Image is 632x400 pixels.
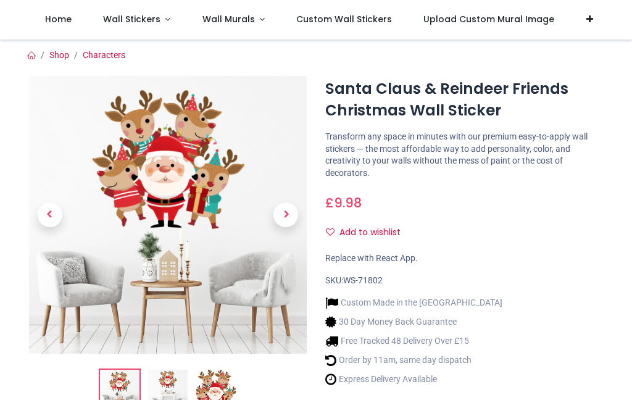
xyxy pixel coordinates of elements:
h1: Santa Claus & Reindeer Friends Christmas Wall Sticker [325,78,603,121]
span: Previous [38,202,62,227]
span: Wall Stickers [103,13,160,25]
span: Next [273,202,298,227]
button: Add to wishlistAdd to wishlist [325,222,411,243]
a: Characters [83,50,125,60]
img: Santa Claus & Reindeer Friends Christmas Wall Sticker [29,76,307,354]
li: Order by 11am, same day dispatch [325,354,502,367]
li: Custom Made in the [GEOGRAPHIC_DATA] [325,296,502,309]
div: SKU: [325,275,603,287]
a: Shop [49,50,69,60]
div: Replace with React App. [325,252,603,265]
li: 30 Day Money Back Guarantee [325,315,502,328]
li: Express Delivery Available [325,373,502,386]
span: Home [45,13,72,25]
i: Add to wishlist [326,228,335,236]
a: Previous [29,118,71,312]
span: WS-71802 [343,275,383,285]
span: Wall Murals [202,13,255,25]
span: 9.98 [334,194,362,212]
p: Transform any space in minutes with our premium easy-to-apply wall stickers — the most affordable... [325,131,603,179]
span: £ [325,194,362,212]
a: Next [265,118,307,312]
li: Free Tracked 48 Delivery Over £15 [325,335,502,348]
span: Upload Custom Mural Image [423,13,554,25]
span: Custom Wall Stickers [296,13,392,25]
